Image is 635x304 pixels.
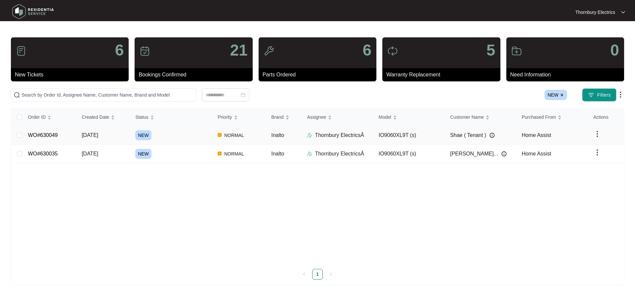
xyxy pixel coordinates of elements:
[313,269,322,279] a: 1
[218,152,222,155] img: Vercel Logo
[264,46,274,56] img: icon
[82,113,109,121] span: Created Date
[575,9,615,16] p: Thornbury Electrics
[28,132,58,138] a: WO#630049
[450,131,486,139] span: Shae ( Tenant )
[510,71,624,79] p: Need Information
[325,269,336,280] button: right
[76,109,130,126] th: Created Date
[386,71,500,79] p: Warranty Replacement
[487,42,495,58] p: 5
[373,126,445,145] td: IO9060XL9T (s)
[15,71,129,79] p: New Tickets
[307,113,326,121] span: Assignee
[139,71,252,79] p: Bookings Confirmed
[379,113,391,121] span: Model
[582,88,616,102] button: filter iconFilters
[218,133,222,137] img: Vercel Logo
[299,269,310,280] button: left
[373,109,445,126] th: Model
[115,42,124,58] p: 6
[16,46,26,56] img: icon
[218,113,232,121] span: Priority
[140,46,150,56] img: icon
[130,109,212,126] th: Status
[23,109,76,126] th: Order ID
[271,113,283,121] span: Brand
[522,132,551,138] span: Home Assist
[222,131,247,139] span: NORMAL
[302,272,306,276] span: left
[373,145,445,163] td: IO9060XL9T (s)
[545,90,567,100] span: NEW
[516,109,588,126] th: Purchased From
[307,151,312,156] img: Assigner Icon
[450,150,498,158] span: [PERSON_NAME]...
[560,93,564,97] img: close icon
[588,92,594,98] img: filter icon
[315,131,364,139] p: Thornbury ElectricsÂ
[271,151,284,156] span: Inalto
[10,2,56,22] img: residentia service logo
[325,269,336,280] li: Next Page
[222,150,247,158] span: NORMAL
[522,113,556,121] span: Purchased From
[597,92,611,99] span: Filters
[271,132,284,138] span: Inalto
[450,113,484,121] span: Customer Name
[135,149,151,159] span: NEW
[230,42,247,58] p: 21
[135,113,148,121] span: Status
[616,91,624,99] img: dropdown arrow
[14,92,20,98] img: search-icon
[362,42,371,58] p: 6
[312,269,323,280] li: 1
[302,109,373,126] th: Assignee
[593,130,601,138] img: dropdown arrow
[387,46,398,56] img: icon
[82,151,98,156] span: [DATE]
[329,272,333,276] span: right
[21,91,193,99] input: Search by Order Id, Assignee Name, Customer Name, Brand and Model
[28,113,46,121] span: Order ID
[593,149,601,156] img: dropdown arrow
[266,109,302,126] th: Brand
[445,109,516,126] th: Customer Name
[28,151,58,156] a: WO#630035
[263,71,376,79] p: Parts Ordered
[315,150,364,158] p: Thornbury ElectricsÂ
[212,109,266,126] th: Priority
[610,42,619,58] p: 0
[135,130,151,140] span: NEW
[501,151,507,156] img: Info icon
[307,133,312,138] img: Assigner Icon
[299,269,310,280] li: Previous Page
[522,151,551,156] span: Home Assist
[511,46,522,56] img: icon
[621,11,625,14] img: dropdown arrow
[588,109,624,126] th: Actions
[82,132,98,138] span: [DATE]
[489,133,495,138] img: Info icon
